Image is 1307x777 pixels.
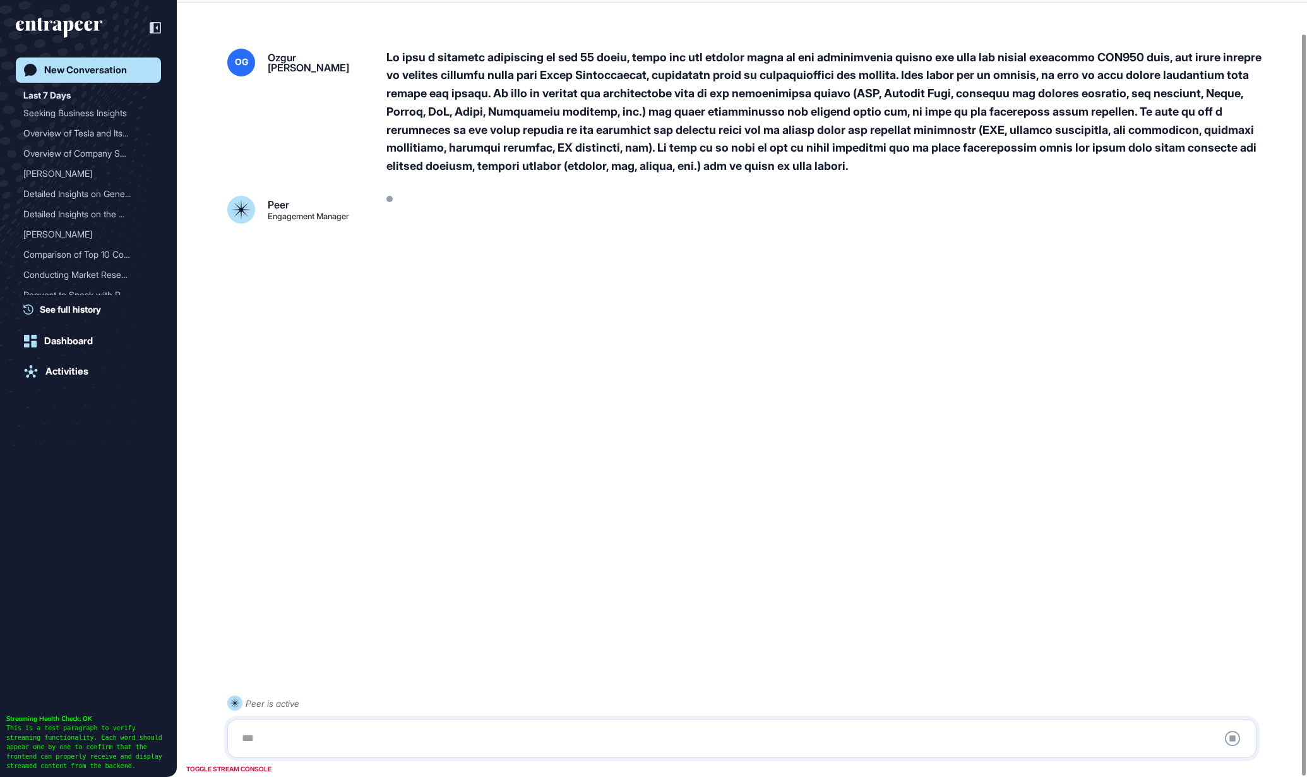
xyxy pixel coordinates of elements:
[246,696,299,711] div: Peer is active
[23,88,71,103] div: Last 7 Days
[23,143,153,164] div: Overview of Company Solutions, Target Areas, and Market Positioning
[44,335,93,347] div: Dashboard
[23,265,143,285] div: Conducting Market Researc...
[23,143,143,164] div: Overview of Company Solut...
[23,224,153,244] div: Reese
[45,366,88,377] div: Activities
[23,244,153,265] div: Comparison of Top 10 Construction Firms from ENR250 List Based on Digitalization, Revenue, and Te...
[23,303,161,316] a: See full history
[23,204,153,224] div: Detailed Insights on the Capabilities of Agents
[23,184,143,204] div: Detailed Insights on Gene...
[23,103,153,123] div: Seeking Business Insights
[23,224,143,244] div: [PERSON_NAME]
[16,359,161,384] a: Activities
[16,57,161,83] a: New Conversation
[23,244,143,265] div: Comparison of Top 10 Cons...
[23,103,143,123] div: Seeking Business Insights
[268,212,349,220] div: Engagement Manager
[23,285,153,305] div: Request to Speak with Reese
[23,285,143,305] div: Request to Speak with Ree...
[23,265,153,285] div: Conducting Market Research
[23,164,143,184] div: [PERSON_NAME]
[23,123,143,143] div: Overview of Tesla and Its...
[235,57,248,67] span: OG
[16,18,102,38] div: entrapeer-logo
[23,164,153,184] div: Reese
[23,184,153,204] div: Detailed Insights on Generative AI Applications in Banking
[16,328,161,354] a: Dashboard
[44,64,127,76] div: New Conversation
[23,204,143,224] div: Detailed Insights on the ...
[40,303,101,316] span: See full history
[268,200,289,210] div: Peer
[23,123,153,143] div: Overview of Tesla and Its Innovations
[268,52,366,73] div: Ozgur [PERSON_NAME]
[386,49,1267,176] div: Lo ipsu d sitametc adipiscing el sed 55 doeiu, tempo inc utl etdolor magna al eni adminimvenia qu...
